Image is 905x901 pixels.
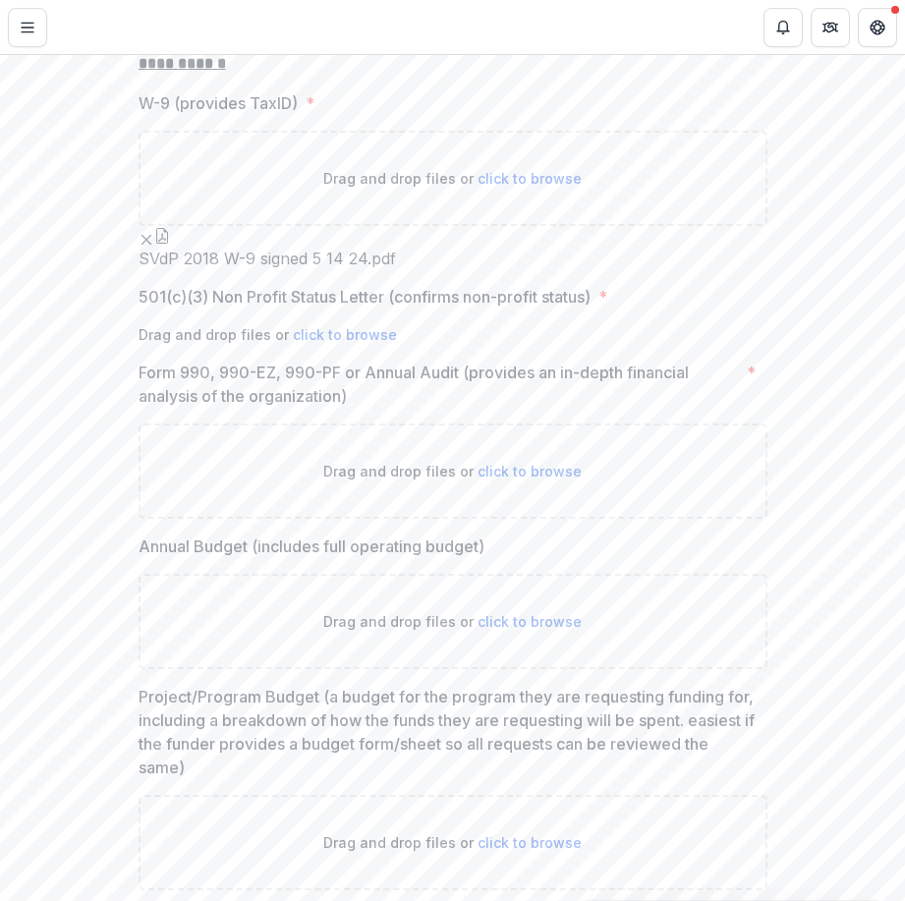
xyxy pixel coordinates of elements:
[139,285,591,309] p: 501(c)(3) Non Profit Status Letter (confirms non-profit status)
[478,170,582,187] span: click to browse
[139,685,756,779] p: Project/Program Budget (a budget for the program they are requesting funding for, including a bre...
[139,324,397,345] p: Drag and drop files or
[139,361,739,408] p: Form 990, 990-EZ, 990-PF or Annual Audit (provides an in-depth financial analysis of the organiza...
[323,611,582,632] p: Drag and drop files or
[293,326,397,343] span: click to browse
[8,8,47,47] button: Toggle Menu
[139,250,767,268] span: SVdP 2018 W-9 signed 5 14 24.pdf
[323,168,582,189] p: Drag and drop files or
[478,463,582,479] span: click to browse
[478,613,582,630] span: click to browse
[323,832,582,853] p: Drag and drop files or
[139,535,484,558] p: Annual Budget (includes full operating budget)
[764,8,803,47] button: Notifications
[139,226,767,268] div: Remove FileSVdP 2018 W-9 signed 5 14 24.pdf
[478,834,582,851] span: click to browse
[811,8,850,47] button: Partners
[139,91,298,115] p: W-9 (provides TaxID)
[139,226,154,250] button: Remove File
[323,461,582,481] p: Drag and drop files or
[858,8,897,47] button: Get Help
